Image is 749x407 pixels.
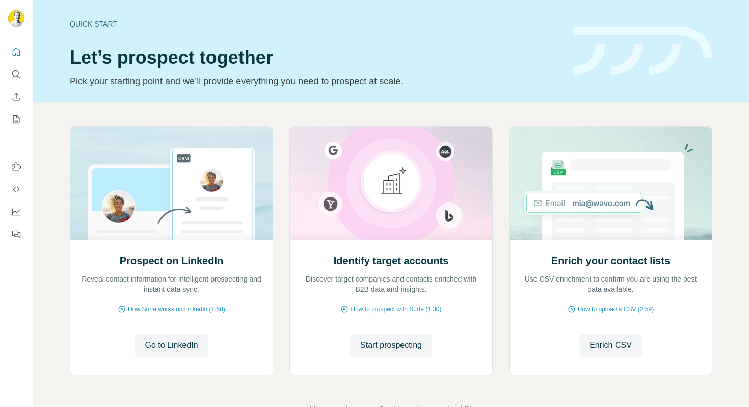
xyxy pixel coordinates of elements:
button: Enrich CSV [579,334,642,357]
span: Enrich CSV [590,339,632,351]
img: Avatar [8,10,24,27]
h1: Let’s prospect together [70,47,561,68]
button: Start prospecting [350,334,432,357]
button: My lists [8,110,24,129]
p: Use CSV enrichment to confirm you are using the best data available. [520,274,702,294]
img: Prospect on LinkedIn [70,127,273,240]
button: Enrich CSV [8,88,24,106]
span: How to upload a CSV (2:59) [578,304,654,314]
p: Reveal contact information for intelligent prospecting and instant data sync. [81,274,262,294]
img: Enrich your contact lists [509,127,712,240]
div: Quick start [70,19,561,29]
button: Use Surfe API [8,180,24,198]
span: How Surfe works on LinkedIn (1:58) [128,304,225,314]
button: Use Surfe on LinkedIn [8,158,24,176]
span: Start prospecting [360,339,422,351]
p: Pick your starting point and we’ll provide everything you need to prospect at scale. [70,74,561,88]
img: Identify target accounts [289,127,493,240]
button: Quick start [8,43,24,61]
p: Discover target companies and contacts enriched with B2B data and insights. [300,274,482,294]
button: Feedback [8,225,24,243]
span: How to prospect with Surfe (1:30) [351,304,441,314]
button: Search [8,65,24,84]
button: Go to LinkedIn [135,334,208,357]
img: banner [573,27,712,76]
h2: Prospect on LinkedIn [120,253,223,268]
h2: Identify target accounts [334,253,449,268]
span: Go to LinkedIn [145,339,198,351]
button: Dashboard [8,202,24,221]
h2: Enrich your contact lists [551,253,670,268]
